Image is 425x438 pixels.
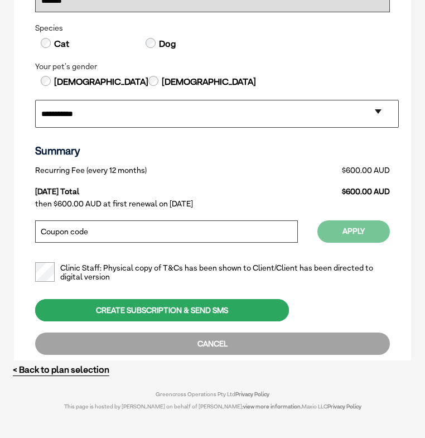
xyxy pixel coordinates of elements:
div: CANCEL [35,333,390,355]
a: Privacy Policy [327,403,361,410]
a: Privacy Policy [235,391,269,397]
label: Coupon code [41,228,88,235]
input: Clinic Staff: Physical copy of T&Cs has been shown to Client/Client has been directed to digital ... [35,262,55,282]
td: then $600.00 AUD at first renewal on [DATE] [35,196,390,211]
div: CREATE SUBSCRIPTION & SEND SMS [35,299,289,321]
div: Greencross Operations Pty Ltd [51,391,374,397]
td: [DATE] Total [35,178,281,196]
button: Apply [317,220,390,243]
a: view more information. [243,403,302,410]
legend: Species [35,23,390,33]
td: Recurring Fee (every 12 months) [35,163,281,178]
label: Clinic Staff: Physical copy of T&Cs has been shown to Client/Client has been directed to digital ... [35,263,390,282]
td: $600.00 AUD [281,163,390,178]
a: < Back to plan selection [13,364,109,375]
div: This page is hosted by [PERSON_NAME] on behalf of [PERSON_NAME]; Maxio LLC [51,397,374,410]
td: $600.00 AUD [281,178,390,196]
h3: Summary [35,145,390,157]
legend: Your pet's gender [35,62,390,71]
